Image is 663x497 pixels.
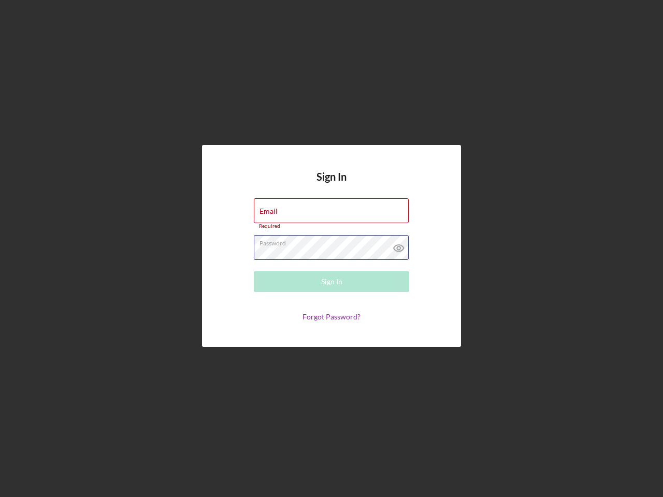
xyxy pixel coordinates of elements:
div: Sign In [321,271,342,292]
h4: Sign In [316,171,347,198]
label: Password [260,236,409,247]
a: Forgot Password? [302,312,361,321]
label: Email [260,207,278,215]
div: Required [254,223,409,229]
button: Sign In [254,271,409,292]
